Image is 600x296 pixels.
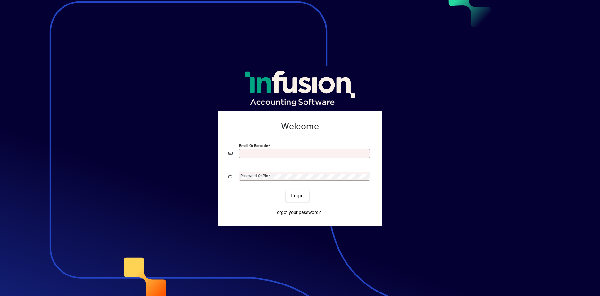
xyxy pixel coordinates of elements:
[228,121,372,132] h2: Welcome
[274,209,321,216] span: Forgot your password?
[240,173,268,178] mat-label: Password or Pin
[291,193,304,199] span: Login
[286,190,309,202] button: Login
[239,143,268,148] mat-label: Email or Barcode
[272,207,323,218] a: Forgot your password?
